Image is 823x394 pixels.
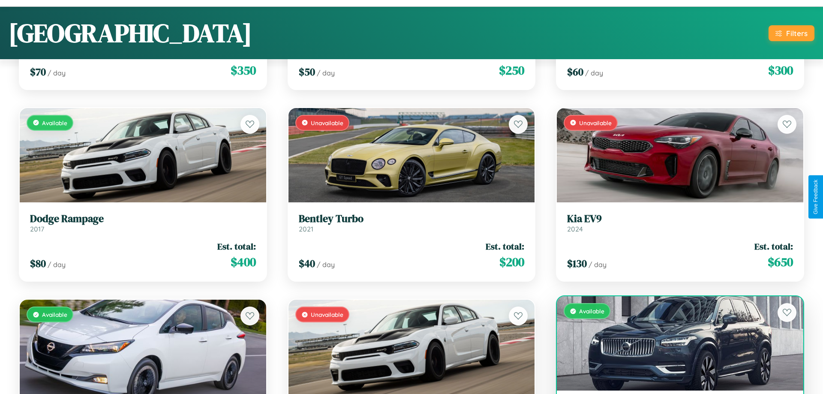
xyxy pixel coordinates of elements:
[786,29,808,38] div: Filters
[311,119,343,126] span: Unavailable
[579,307,604,315] span: Available
[768,62,793,79] span: $ 300
[311,311,343,318] span: Unavailable
[30,225,44,233] span: 2017
[769,25,814,41] button: Filters
[768,253,793,271] span: $ 650
[567,256,587,271] span: $ 130
[567,213,793,234] a: Kia EV92024
[567,65,583,79] span: $ 60
[299,213,525,234] a: Bentley Turbo2021
[317,69,335,77] span: / day
[42,311,67,318] span: Available
[585,69,603,77] span: / day
[48,69,66,77] span: / day
[589,260,607,269] span: / day
[30,256,46,271] span: $ 80
[231,62,256,79] span: $ 350
[231,253,256,271] span: $ 400
[499,62,524,79] span: $ 250
[317,260,335,269] span: / day
[754,240,793,253] span: Est. total:
[42,119,67,126] span: Available
[30,65,46,79] span: $ 70
[30,213,256,234] a: Dodge Rampage2017
[499,253,524,271] span: $ 200
[299,65,315,79] span: $ 50
[299,225,313,233] span: 2021
[299,256,315,271] span: $ 40
[48,260,66,269] span: / day
[299,213,525,225] h3: Bentley Turbo
[567,213,793,225] h3: Kia EV9
[9,15,252,51] h1: [GEOGRAPHIC_DATA]
[217,240,256,253] span: Est. total:
[567,225,583,233] span: 2024
[813,180,819,214] div: Give Feedback
[486,240,524,253] span: Est. total:
[30,213,256,225] h3: Dodge Rampage
[579,119,612,126] span: Unavailable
